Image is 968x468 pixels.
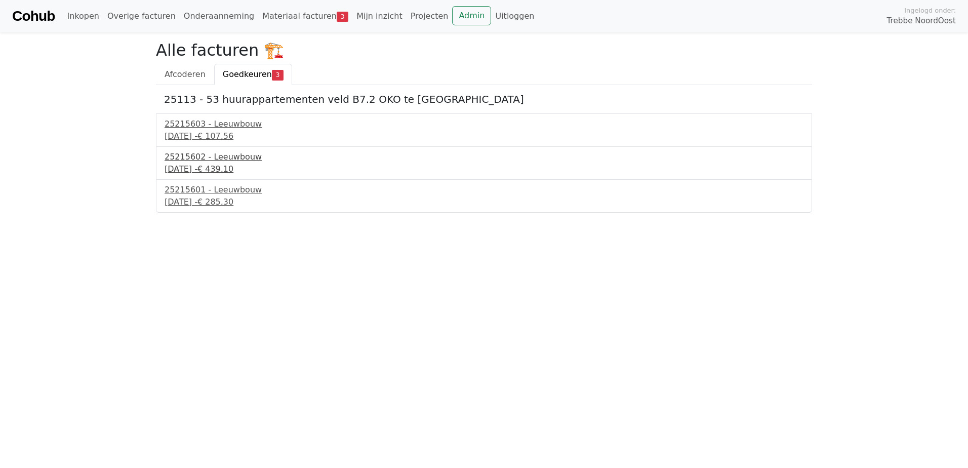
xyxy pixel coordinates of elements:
a: Uitloggen [491,6,538,26]
span: € 439,10 [197,164,233,174]
div: 25215603 - Leeuwbouw [165,118,803,130]
span: Ingelogd onder: [904,6,956,15]
a: 25215601 - Leeuwbouw[DATE] -€ 285,30 [165,184,803,208]
span: Trebbe NoordOost [887,15,956,27]
a: Afcoderen [156,64,214,85]
div: 25215601 - Leeuwbouw [165,184,803,196]
a: Cohub [12,4,55,28]
a: Mijn inzicht [352,6,407,26]
a: Overige facturen [103,6,180,26]
a: Materiaal facturen3 [258,6,352,26]
span: Afcoderen [165,69,206,79]
span: € 107,56 [197,131,233,141]
span: € 285,30 [197,197,233,207]
div: [DATE] - [165,196,803,208]
a: Admin [452,6,491,25]
a: Inkopen [63,6,103,26]
div: 25215602 - Leeuwbouw [165,151,803,163]
a: 25215603 - Leeuwbouw[DATE] -€ 107,56 [165,118,803,142]
a: Onderaanneming [180,6,258,26]
span: 3 [337,12,348,22]
div: [DATE] - [165,130,803,142]
a: Projecten [407,6,453,26]
span: Goedkeuren [223,69,272,79]
div: [DATE] - [165,163,803,175]
a: Goedkeuren3 [214,64,292,85]
h5: 25113 - 53 huurappartementen veld B7.2 OKO te [GEOGRAPHIC_DATA] [164,93,804,105]
span: 3 [272,70,284,80]
h2: Alle facturen 🏗️ [156,41,812,60]
a: 25215602 - Leeuwbouw[DATE] -€ 439,10 [165,151,803,175]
